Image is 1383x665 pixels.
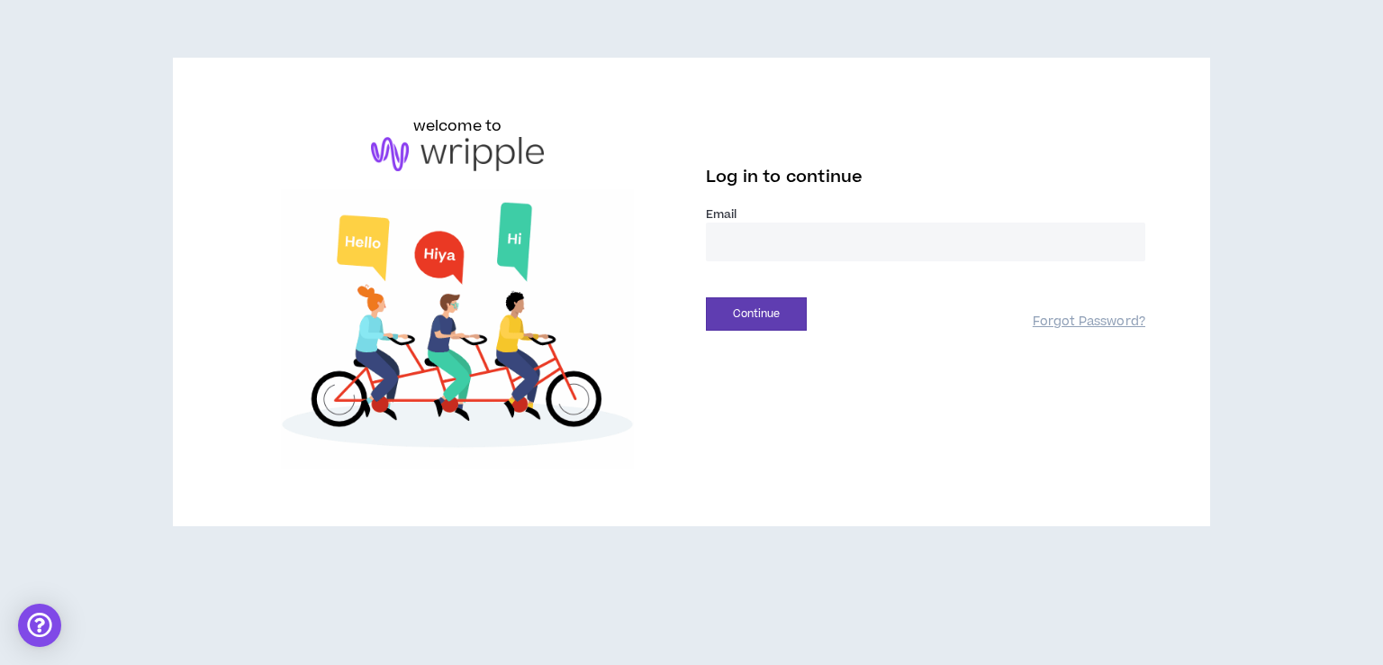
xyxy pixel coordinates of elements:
[706,166,863,188] span: Log in to continue
[238,189,677,469] img: Welcome to Wripple
[18,604,61,647] div: Open Intercom Messenger
[706,206,1145,223] label: Email
[371,137,544,171] img: logo-brand.png
[1033,314,1145,331] a: Forgot Password?
[413,115,502,137] h6: welcome to
[706,297,807,331] button: Continue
